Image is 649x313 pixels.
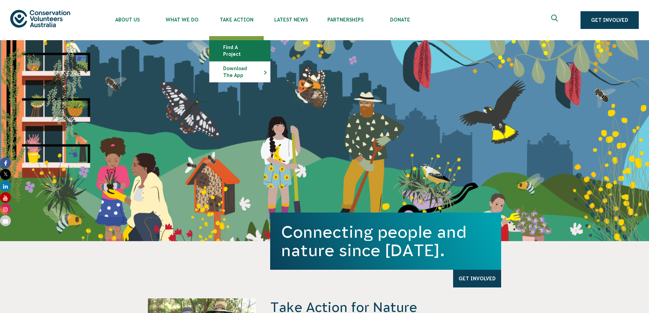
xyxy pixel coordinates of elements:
[209,17,264,22] span: Take Action
[453,270,501,287] a: Get Involved
[100,17,155,22] span: About Us
[155,17,209,22] span: What We Do
[264,17,318,22] span: Latest News
[581,11,639,29] a: Get Involved
[10,10,70,27] img: logo.svg
[318,17,373,22] span: Partnerships
[281,223,490,260] h1: Connecting people and nature since [DATE].
[209,61,271,82] li: Download the app
[551,15,560,26] span: Expand search box
[547,12,563,28] button: Expand search box Close search box
[210,41,270,61] a: Find a project
[210,62,270,82] a: Download the app
[373,17,427,22] span: Donate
